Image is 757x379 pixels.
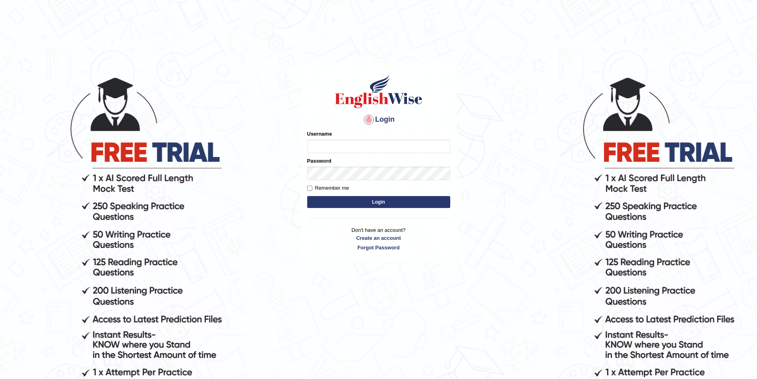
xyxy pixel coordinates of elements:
[307,184,349,192] label: Remember me
[333,74,424,109] img: Logo of English Wise sign in for intelligent practice with AI
[307,234,450,242] a: Create an account
[307,113,450,126] h4: Login
[307,226,450,251] p: Don't have an account?
[307,244,450,251] a: Forgot Password
[307,186,312,191] input: Remember me
[307,157,331,165] label: Password
[307,130,332,138] label: Username
[307,196,450,208] button: Login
